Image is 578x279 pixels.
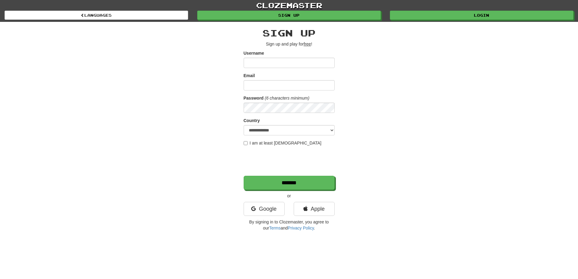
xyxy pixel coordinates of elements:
[304,42,311,46] u: free
[265,96,309,100] em: (6 characters minimum)
[244,202,285,216] a: Google
[244,149,336,173] iframe: reCAPTCHA
[5,11,188,20] a: Languages
[244,141,248,145] input: I am at least [DEMOGRAPHIC_DATA]
[244,28,335,38] h2: Sign up
[244,95,264,101] label: Password
[244,117,260,124] label: Country
[244,193,335,199] p: or
[288,226,314,230] a: Privacy Policy
[244,73,255,79] label: Email
[197,11,381,20] a: Sign up
[294,202,335,216] a: Apple
[244,219,335,231] p: By signing in to Clozemaster, you agree to our and .
[244,140,322,146] label: I am at least [DEMOGRAPHIC_DATA]
[269,226,281,230] a: Terms
[244,41,335,47] p: Sign up and play for !
[390,11,573,20] a: Login
[244,50,264,56] label: Username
